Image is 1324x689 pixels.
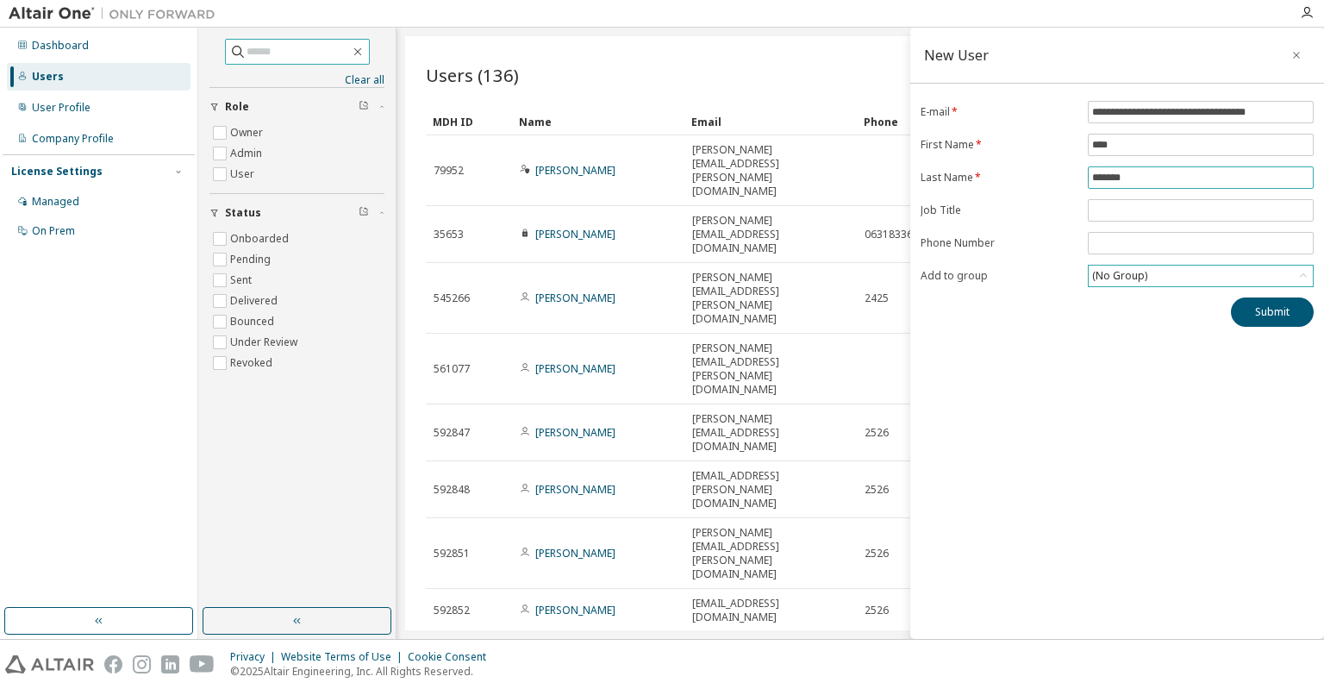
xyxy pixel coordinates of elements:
div: MDH ID [433,108,505,135]
label: Job Title [921,204,1077,217]
span: Role [225,100,249,114]
button: Submit [1231,298,1314,327]
span: [PERSON_NAME][EMAIL_ADDRESS][PERSON_NAME][DOMAIN_NAME] [692,526,849,581]
div: Email [691,108,850,135]
label: E-mail [921,105,1077,119]
img: linkedin.svg [161,655,179,673]
img: altair_logo.svg [5,655,94,673]
a: [PERSON_NAME] [535,482,615,497]
span: [EMAIL_ADDRESS][PERSON_NAME][DOMAIN_NAME] [692,469,849,510]
span: 2526 [865,426,889,440]
img: facebook.svg [104,655,122,673]
span: Clear filter [359,100,369,114]
label: Pending [230,249,274,270]
span: 35653 [434,228,464,241]
div: Users [32,70,64,84]
a: [PERSON_NAME] [535,546,615,561]
a: [PERSON_NAME] [535,425,615,440]
a: [PERSON_NAME] [535,163,615,178]
a: [PERSON_NAME] [535,603,615,617]
a: [PERSON_NAME] [535,291,615,305]
span: 592851 [434,547,470,561]
div: Name [519,108,678,135]
div: Website Terms of Use [281,650,408,664]
div: Cookie Consent [408,650,496,664]
label: User [230,164,258,185]
label: First Name [921,138,1077,152]
label: Onboarded [230,229,292,249]
span: 561077 [434,362,470,376]
div: (No Group) [1090,266,1150,285]
button: Status [209,194,384,232]
div: Managed [32,195,79,209]
button: Role [209,88,384,126]
img: Altair One [9,5,224,22]
div: License Settings [11,165,103,179]
span: [EMAIL_ADDRESS][DOMAIN_NAME] [692,597,849,624]
span: 2526 [865,547,889,561]
span: 0631833670 [865,228,925,241]
span: Clear filter [359,206,369,220]
div: (No Group) [1089,266,1313,286]
label: Revoked [230,353,276,373]
p: © 2025 Altair Engineering, Inc. All Rights Reserved. [230,664,496,679]
label: Under Review [230,332,301,353]
div: User Profile [32,101,91,115]
a: Clear all [209,73,384,87]
div: On Prem [32,224,75,238]
label: Owner [230,122,266,143]
div: Privacy [230,650,281,664]
label: Last Name [921,171,1077,185]
label: Delivered [230,291,281,311]
span: [PERSON_NAME][EMAIL_ADDRESS][DOMAIN_NAME] [692,412,849,454]
label: Add to group [921,269,1077,283]
span: Users (136) [426,63,519,87]
span: 545266 [434,291,470,305]
span: 592848 [434,483,470,497]
span: 79952 [434,164,464,178]
div: Dashboard [32,39,89,53]
span: 592852 [434,604,470,617]
span: 2526 [865,483,889,497]
span: [PERSON_NAME][EMAIL_ADDRESS][PERSON_NAME][DOMAIN_NAME] [692,143,849,198]
span: Status [225,206,261,220]
label: Bounced [230,311,278,332]
span: 2425 [865,291,889,305]
span: 2526 [865,604,889,617]
div: Company Profile [32,132,114,146]
div: Phone [864,108,1022,135]
span: [PERSON_NAME][EMAIL_ADDRESS][PERSON_NAME][DOMAIN_NAME] [692,271,849,326]
img: instagram.svg [133,655,151,673]
label: Phone Number [921,236,1077,250]
label: Sent [230,270,255,291]
label: Admin [230,143,265,164]
span: [PERSON_NAME][EMAIL_ADDRESS][PERSON_NAME][DOMAIN_NAME] [692,341,849,397]
img: youtube.svg [190,655,215,673]
div: New User [924,48,989,62]
a: [PERSON_NAME] [535,227,615,241]
span: 592847 [434,426,470,440]
a: [PERSON_NAME] [535,361,615,376]
span: [PERSON_NAME][EMAIL_ADDRESS][DOMAIN_NAME] [692,214,849,255]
